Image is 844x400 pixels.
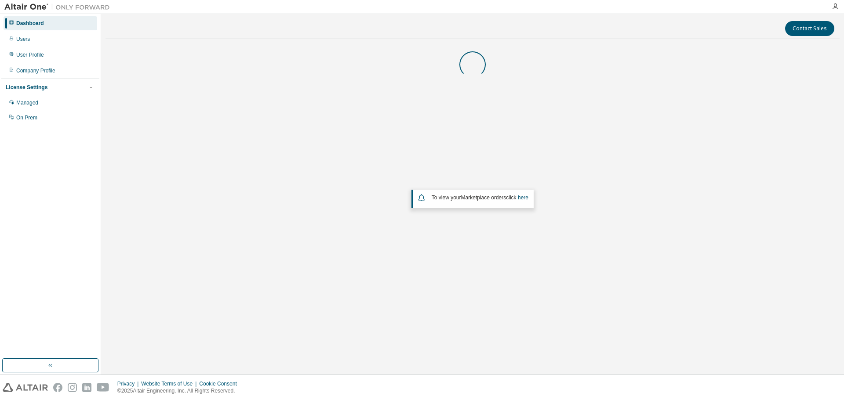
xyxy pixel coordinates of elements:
[82,383,91,392] img: linkedin.svg
[16,36,30,43] div: Users
[53,383,62,392] img: facebook.svg
[3,383,48,392] img: altair_logo.svg
[16,99,38,106] div: Managed
[16,67,55,74] div: Company Profile
[4,3,114,11] img: Altair One
[16,114,37,121] div: On Prem
[432,195,528,201] span: To view your click
[199,380,242,387] div: Cookie Consent
[785,21,834,36] button: Contact Sales
[117,387,242,395] p: © 2025 Altair Engineering, Inc. All Rights Reserved.
[97,383,109,392] img: youtube.svg
[6,84,47,91] div: License Settings
[461,195,506,201] em: Marketplace orders
[16,20,44,27] div: Dashboard
[518,195,528,201] a: here
[68,383,77,392] img: instagram.svg
[141,380,199,387] div: Website Terms of Use
[117,380,141,387] div: Privacy
[16,51,44,58] div: User Profile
